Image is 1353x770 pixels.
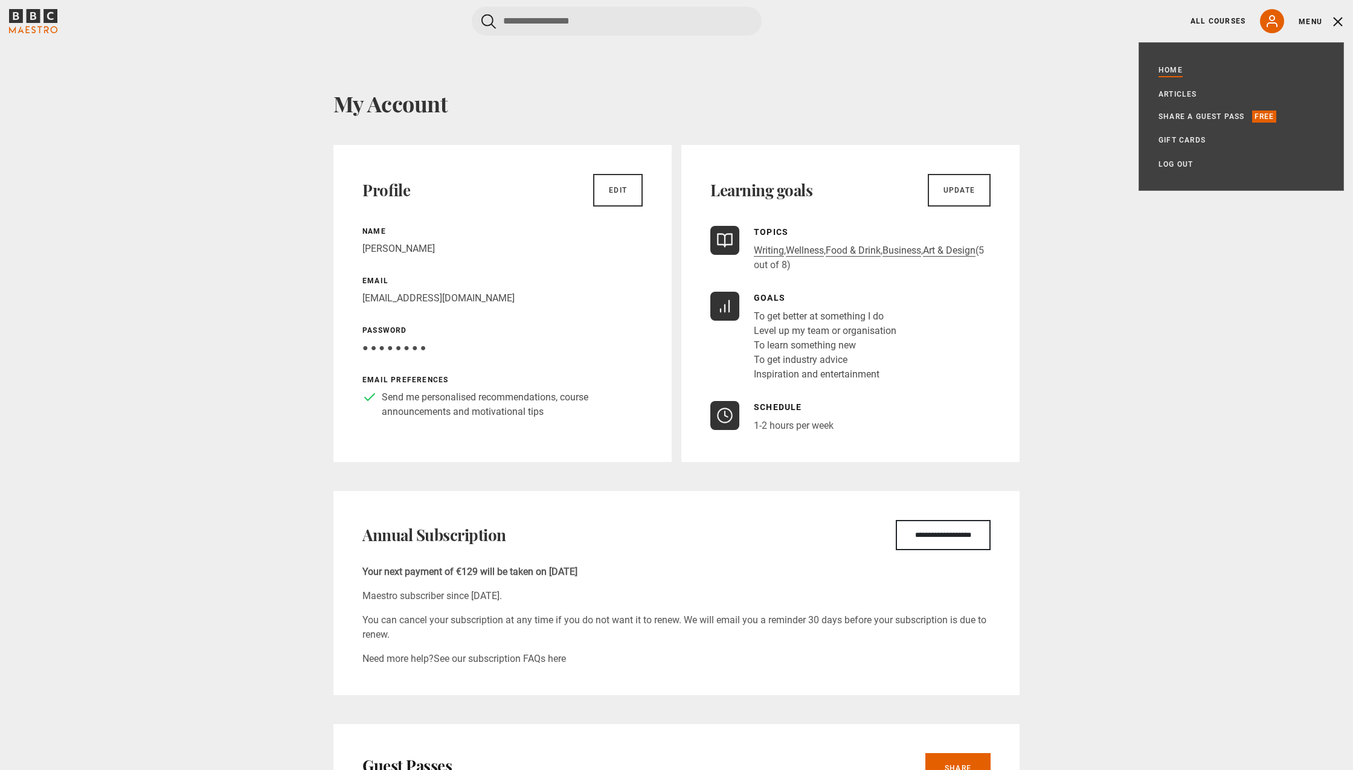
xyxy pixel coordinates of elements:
[362,325,643,336] p: Password
[362,613,991,642] p: You can cancel your subscription at any time if you do not want it to renew. We will email you a ...
[754,353,896,367] li: To get industry advice
[472,7,762,36] input: Search
[1299,16,1344,28] button: Toggle navigation
[1191,16,1245,27] a: All Courses
[882,245,921,257] a: Business
[754,309,896,324] li: To get better at something I do
[710,181,812,200] h2: Learning goals
[754,419,834,433] p: 1-2 hours per week
[362,291,643,306] p: [EMAIL_ADDRESS][DOMAIN_NAME]
[754,226,991,239] p: Topics
[754,292,896,304] p: Goals
[754,245,784,257] a: Writing
[481,14,496,29] button: Submit the search query
[9,9,57,33] svg: BBC Maestro
[362,226,643,237] p: Name
[434,653,566,664] a: See our subscription FAQs here
[1159,88,1197,100] a: Articles
[362,566,577,577] b: Your next payment of €129 will be taken on [DATE]
[362,181,410,200] h2: Profile
[786,245,824,257] a: Wellness
[923,245,975,257] a: Art & Design
[754,367,896,382] li: Inspiration and entertainment
[928,174,991,207] a: Update
[1159,64,1183,76] a: Home
[1159,158,1193,170] a: Log out
[754,243,991,272] p: , , , , (5 out of 8)
[362,374,643,385] p: Email preferences
[362,525,506,545] h2: Annual Subscription
[593,174,643,207] a: Edit
[1159,111,1245,123] a: Share a guest pass
[333,91,1020,116] h1: My Account
[826,245,881,257] a: Food & Drink
[382,390,643,419] p: Send me personalised recommendations, course announcements and motivational tips
[362,275,643,286] p: Email
[362,242,643,256] p: [PERSON_NAME]
[1159,134,1206,146] a: Gift Cards
[754,338,896,353] li: To learn something new
[362,589,991,603] p: Maestro subscriber since [DATE].
[1252,111,1277,123] p: Free
[362,652,991,666] p: Need more help?
[754,324,896,338] li: Level up my team or organisation
[754,401,834,414] p: Schedule
[362,342,426,353] span: ● ● ● ● ● ● ● ●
